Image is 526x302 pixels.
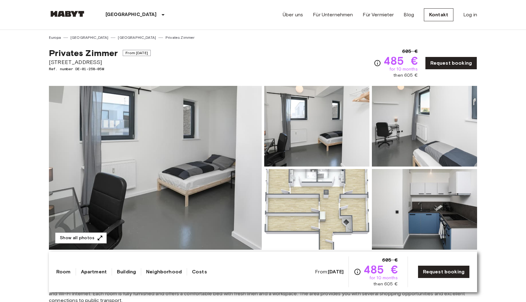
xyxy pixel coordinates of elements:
[374,59,381,67] svg: Check cost overview for full price breakdown. Please note that discounts apply to new joiners onl...
[373,281,398,287] span: then 605 €
[55,232,107,244] button: Show all photos
[56,268,71,276] a: Room
[49,35,61,40] a: Europa
[264,86,369,167] img: Picture of unit DE-01-258-05M
[192,268,207,276] a: Costs
[117,268,136,276] a: Building
[369,275,398,281] span: for 10 months
[313,11,353,18] a: Für Unternehmen
[402,48,418,55] span: 605 €
[404,11,414,18] a: Blog
[354,268,361,276] svg: Check cost overview for full price breakdown. Please note that discounts apply to new joiners onl...
[372,86,477,167] img: Picture of unit DE-01-258-05M
[364,264,398,275] span: 485 €
[315,268,344,275] span: From:
[418,265,470,278] a: Request booking
[49,48,118,58] span: Privates Zimmer
[425,57,477,70] a: Request booking
[264,169,369,250] img: Picture of unit DE-01-258-05M
[384,55,418,66] span: 485 €
[463,11,477,18] a: Log in
[165,35,194,40] a: Privates Zimmer
[372,169,477,250] img: Picture of unit DE-01-258-05M
[382,256,398,264] span: 605 €
[118,35,156,40] a: [GEOGRAPHIC_DATA]
[393,72,418,79] span: then 605 €
[49,86,262,250] img: Marketing picture of unit DE-01-258-05M
[146,268,182,276] a: Neighborhood
[424,8,453,21] a: Kontakt
[106,11,157,18] p: [GEOGRAPHIC_DATA]
[389,66,418,72] span: for 10 months
[49,66,151,72] span: Ref. number DE-01-258-05M
[123,50,151,56] span: From [DATE]
[49,11,86,17] img: Habyt
[328,269,344,275] b: [DATE]
[283,11,303,18] a: Über uns
[81,268,107,276] a: Apartment
[49,58,151,66] span: [STREET_ADDRESS]
[363,11,394,18] a: Für Vermieter
[70,35,109,40] a: [GEOGRAPHIC_DATA]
